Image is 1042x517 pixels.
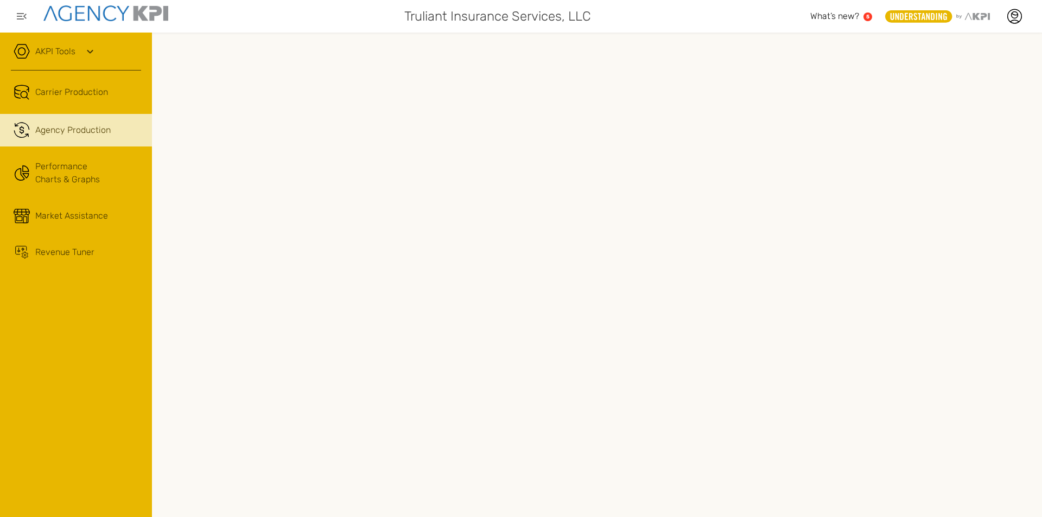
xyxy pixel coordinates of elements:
text: 5 [866,14,869,20]
a: 5 [863,12,872,21]
span: What’s new? [810,11,859,21]
div: Market Assistance [35,209,108,222]
span: Truliant Insurance Services, LLC [404,7,591,26]
span: Carrier Production [35,86,108,99]
img: agencykpi-logo-550x69-2d9e3fa8.png [43,5,168,21]
a: AKPI Tools [35,45,75,58]
span: Agency Production [35,124,111,137]
div: Revenue Tuner [35,246,94,259]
